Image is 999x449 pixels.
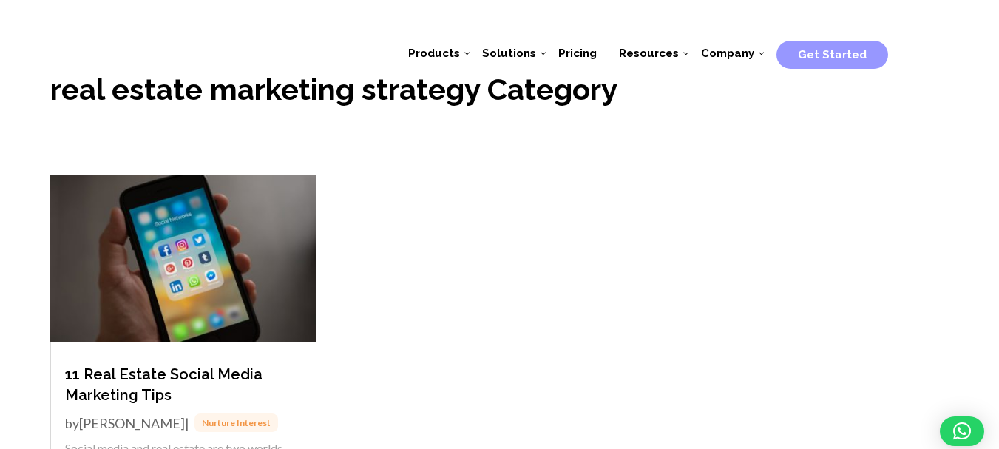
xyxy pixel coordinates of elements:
[65,365,263,404] a: 11 Real Estate Social Media Marketing Tips
[50,82,949,97] div: real estate marketing strategy Category
[547,31,608,75] a: Pricing
[798,48,867,61] span: Get Started
[619,47,679,60] span: Resources
[79,415,185,431] a: [PERSON_NAME]
[408,47,460,60] span: Products
[558,47,597,60] span: Pricing
[194,413,278,432] a: Nurture Interest
[397,31,471,75] a: Products
[608,31,690,75] a: Resources
[65,413,302,434] p: by |
[50,175,317,342] img: 11 Real Estate Social Media Marketing Tips
[482,47,536,60] span: Solutions
[701,47,754,60] span: Company
[471,31,547,75] a: Solutions
[690,31,765,75] a: Company
[776,42,888,64] a: Get Started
